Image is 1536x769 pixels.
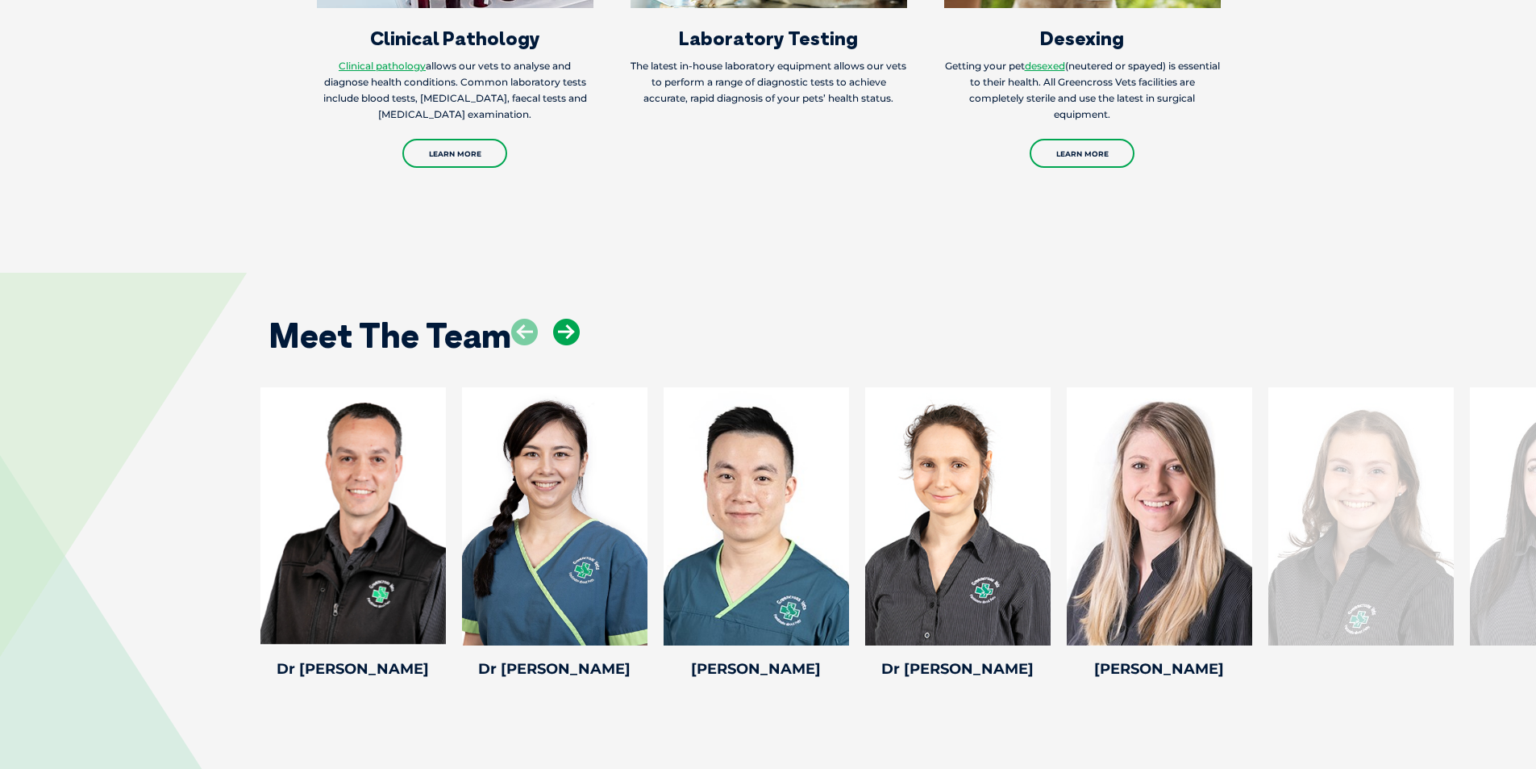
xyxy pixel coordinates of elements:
h3: Desexing [944,28,1221,48]
h4: Dr [PERSON_NAME] [865,662,1051,676]
a: Learn More [1030,139,1134,168]
h4: [PERSON_NAME] [1067,662,1252,676]
p: The latest in-house laboratory equipment allows our vets to perform a range of diagnostic tests t... [631,58,907,107]
h3: Clinical Pathology [317,28,593,48]
h4: Dr [PERSON_NAME] [260,662,446,676]
h2: Meet The Team [268,319,511,353]
a: Clinical pathology [339,60,426,72]
a: desexed [1025,60,1065,72]
h4: Dr [PERSON_NAME] [462,662,647,676]
h3: Laboratory Testing [631,28,907,48]
a: Learn More [402,139,507,168]
h4: [PERSON_NAME] [664,662,849,676]
p: allows our vets to analyse and diagnose health conditions. Common laboratory tests include blood ... [317,58,593,123]
p: Getting your pet (neutered or spayed) is essential to their health. All Greencross Vets facilitie... [944,58,1221,123]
